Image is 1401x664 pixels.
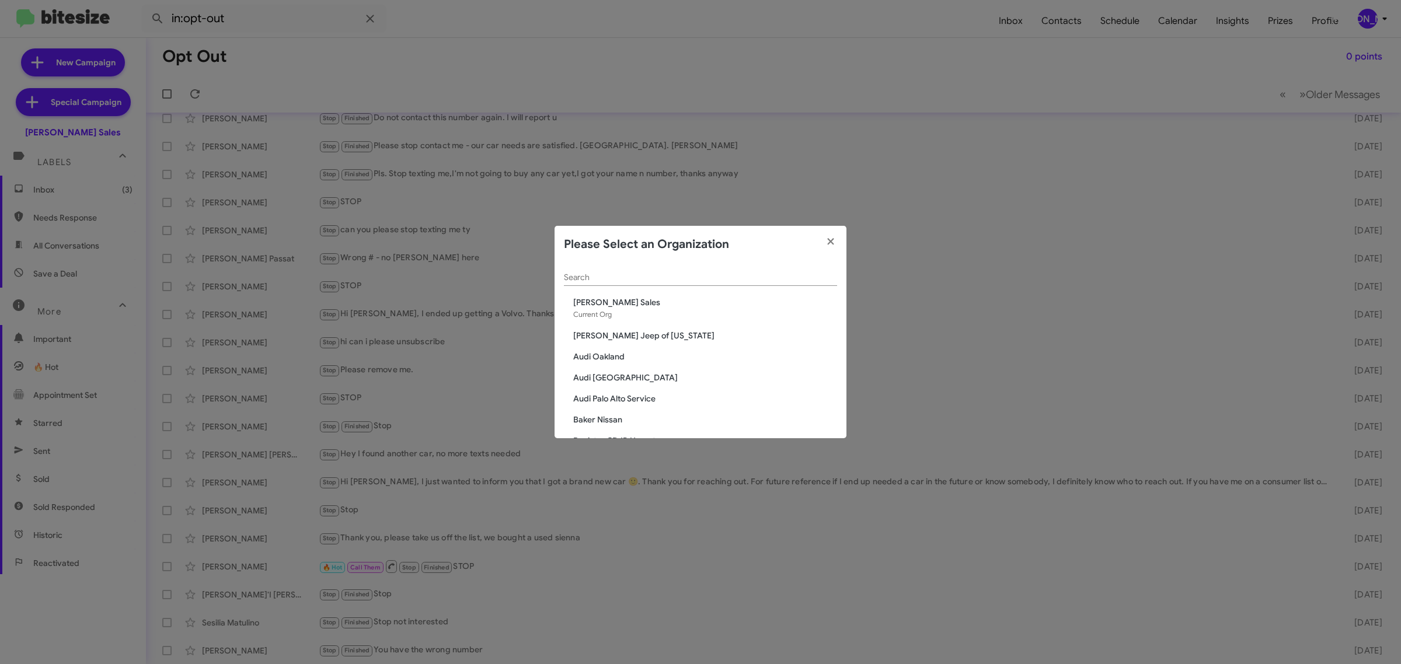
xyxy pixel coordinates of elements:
span: [PERSON_NAME] Jeep of [US_STATE] [573,330,837,341]
span: Baker Nissan [573,414,837,425]
span: [PERSON_NAME] Sales [573,296,837,308]
span: Audi [GEOGRAPHIC_DATA] [573,372,837,383]
span: Banister CDJR Hampton [573,435,837,446]
h2: Please Select an Organization [564,235,729,254]
span: Current Org [573,310,612,319]
span: Audi Palo Alto Service [573,393,837,404]
span: Audi Oakland [573,351,837,362]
